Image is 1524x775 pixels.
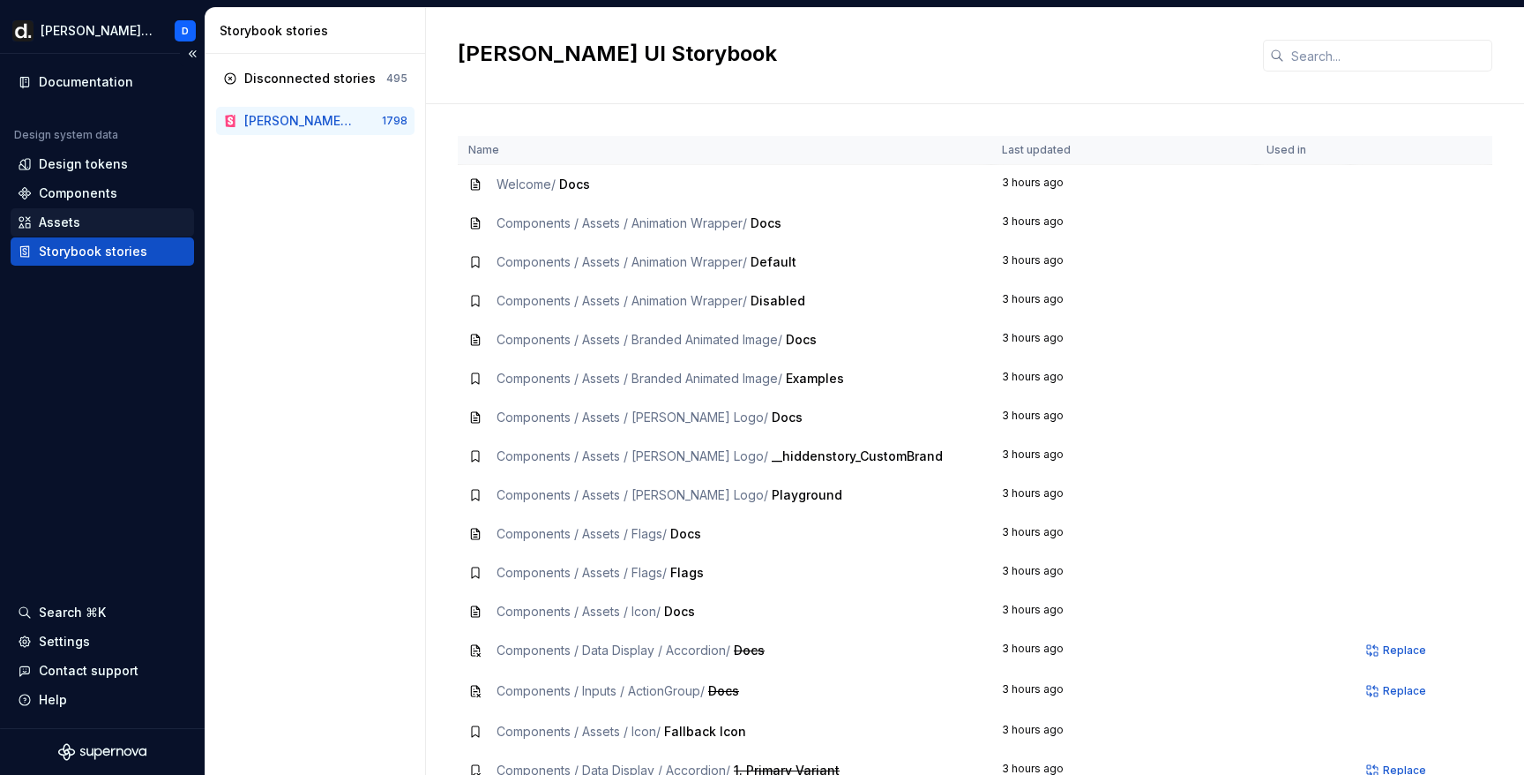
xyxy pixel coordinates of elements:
[991,712,1256,751] td: 3 hours ago
[58,743,146,761] svg: Supernova Logo
[991,476,1256,515] td: 3 hours ago
[751,254,796,269] span: Default
[751,215,781,230] span: Docs
[497,526,667,541] span: Components / Assets / Flags /
[1383,643,1426,658] span: Replace
[734,643,765,658] span: Docs
[39,633,90,651] div: Settings
[991,359,1256,398] td: 3 hours ago
[991,136,1256,165] th: Last updated
[497,448,768,463] span: Components / Assets / [PERSON_NAME] Logo /
[41,22,153,40] div: [PERSON_NAME] UI
[497,724,661,739] span: Components / Assets / Icon /
[497,293,747,308] span: Components / Assets / Animation Wrapper /
[772,487,842,502] span: Playground
[11,657,194,685] button: Contact support
[497,332,782,347] span: Components / Assets / Branded Animated Image /
[216,107,415,135] a: [PERSON_NAME] UI Storybook1798
[991,398,1256,437] td: 3 hours ago
[216,64,415,93] a: Disconnected stories495
[39,155,128,173] div: Design tokens
[497,254,747,269] span: Components / Assets / Animation Wrapper /
[39,73,133,91] div: Documentation
[1361,638,1434,663] button: Replace
[497,604,661,619] span: Components / Assets / Icon /
[664,724,746,739] span: Fallback Icon
[991,320,1256,359] td: 3 hours ago
[991,282,1256,320] td: 3 hours ago
[4,11,201,49] button: [PERSON_NAME] UID
[772,410,803,425] span: Docs
[39,604,106,621] div: Search ⌘K
[244,112,355,130] div: [PERSON_NAME] UI Storybook
[11,686,194,714] button: Help
[991,243,1256,282] td: 3 hours ago
[991,204,1256,243] td: 3 hours ago
[664,604,695,619] span: Docs
[1256,136,1350,165] th: Used in
[11,237,194,266] a: Storybook stories
[497,565,667,580] span: Components / Assets / Flags /
[497,177,556,192] span: Welcome /
[497,371,782,386] span: Components / Assets / Branded Animated Image /
[786,371,844,386] span: Examples
[11,598,194,627] button: Search ⌘K
[11,68,194,96] a: Documentation
[11,179,194,207] a: Components
[497,643,730,658] span: Components / Data Display / Accordion /
[180,41,205,66] button: Collapse sidebar
[751,293,805,308] span: Disabled
[39,214,80,231] div: Assets
[559,177,590,192] span: Docs
[1284,40,1492,71] input: Search...
[11,150,194,178] a: Design tokens
[458,136,991,165] th: Name
[11,628,194,656] a: Settings
[220,22,418,40] div: Storybook stories
[386,71,407,86] div: 495
[991,165,1256,205] td: 3 hours ago
[497,487,768,502] span: Components / Assets / [PERSON_NAME] Logo /
[991,672,1256,712] td: 3 hours ago
[458,40,1242,68] h2: [PERSON_NAME] UI Storybook
[497,215,747,230] span: Components / Assets / Animation Wrapper /
[382,114,407,128] div: 1798
[39,243,147,260] div: Storybook stories
[244,70,376,87] div: Disconnected stories
[1383,684,1426,698] span: Replace
[11,208,194,237] a: Assets
[12,20,34,41] img: b918d911-6884-482e-9304-cbecc30deec6.png
[991,631,1256,672] td: 3 hours ago
[708,683,739,698] span: Docs
[497,410,768,425] span: Components / Assets / [PERSON_NAME] Logo /
[991,592,1256,631] td: 3 hours ago
[991,437,1256,476] td: 3 hours ago
[670,526,701,541] span: Docs
[39,691,67,709] div: Help
[1361,679,1434,704] button: Replace
[772,448,943,463] span: __hiddenstory_CustomBrand
[39,662,138,680] div: Contact support
[991,515,1256,553] td: 3 hours ago
[786,332,817,347] span: Docs
[991,553,1256,592] td: 3 hours ago
[182,24,189,38] div: D
[39,184,117,202] div: Components
[497,683,705,698] span: Components / Inputs / ActionGroup /
[14,128,118,142] div: Design system data
[670,565,704,580] span: Flags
